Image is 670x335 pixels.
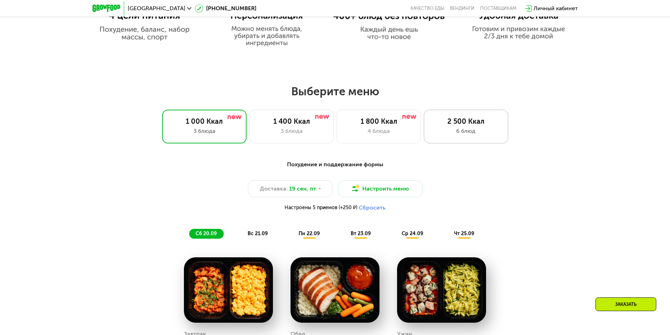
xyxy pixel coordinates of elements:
div: Заказать [595,297,656,311]
div: 4 блюда [344,127,414,135]
div: 1 800 Ккал [344,117,414,125]
h2: Выберите меню [23,84,647,98]
div: 3 блюда [170,127,239,135]
div: 6 блюд [431,127,501,135]
span: Настроены 5 приемов (+250 ₽) [285,205,357,210]
span: чт 25.09 [454,231,474,237]
div: Похудение и поддержание формы [127,160,543,169]
span: [GEOGRAPHIC_DATA] [128,6,185,11]
div: 1 000 Ккал [170,117,239,125]
div: Личный кабинет [534,4,578,13]
a: Качество еды [410,6,444,11]
div: 3 блюда [257,127,326,135]
span: Доставка: [260,185,288,193]
div: поставщикам [480,6,516,11]
a: Вендинги [450,6,474,11]
span: вт 23.09 [351,231,371,237]
div: 2 500 Ккал [431,117,501,125]
span: ср 24.09 [402,231,423,237]
button: Настроить меню [338,180,422,197]
span: вс 21.09 [248,231,268,237]
span: пн 22.09 [299,231,320,237]
a: [PHONE_NUMBER] [195,4,256,13]
div: 1 400 Ккал [257,117,326,125]
span: сб 20.09 [196,231,217,237]
button: Сбросить [359,204,385,211]
span: 19 сен, пт [289,185,316,193]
